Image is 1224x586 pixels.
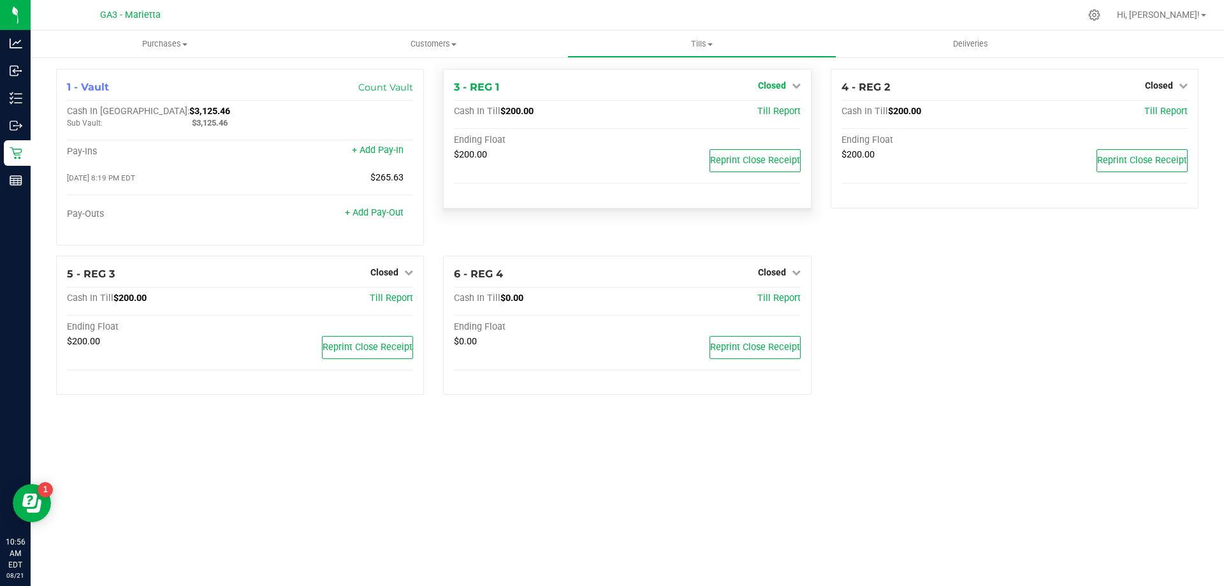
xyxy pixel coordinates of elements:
[758,267,786,277] span: Closed
[454,293,500,304] span: Cash In Till
[757,106,801,117] a: Till Report
[345,207,404,218] a: + Add Pay-Out
[10,64,22,77] inline-svg: Inbound
[370,293,413,304] a: Till Report
[10,147,22,159] inline-svg: Retail
[13,484,51,522] iframe: Resource center
[10,119,22,132] inline-svg: Outbound
[10,92,22,105] inline-svg: Inventory
[10,174,22,187] inline-svg: Reports
[38,482,53,497] iframe: Resource center unread badge
[454,106,500,117] span: Cash In Till
[31,31,299,57] a: Purchases
[454,135,627,146] div: Ending Float
[299,31,567,57] a: Customers
[758,80,786,91] span: Closed
[757,293,801,304] a: Till Report
[710,342,800,353] span: Reprint Close Receipt
[189,106,230,117] span: $3,125.46
[67,321,240,333] div: Ending Float
[67,336,100,347] span: $200.00
[500,106,534,117] span: $200.00
[1117,10,1200,20] span: Hi, [PERSON_NAME]!
[1145,80,1173,91] span: Closed
[67,268,115,280] span: 5 - REG 3
[936,38,1005,50] span: Deliveries
[567,31,836,57] a: Tills
[1096,149,1188,172] button: Reprint Close Receipt
[67,173,135,182] span: [DATE] 8:19 PM EDT
[100,10,161,20] span: GA3 - Marietta
[1097,155,1187,166] span: Reprint Close Receipt
[710,155,800,166] span: Reprint Close Receipt
[836,31,1105,57] a: Deliveries
[6,571,25,580] p: 08/21
[568,38,835,50] span: Tills
[6,536,25,571] p: 10:56 AM EDT
[358,82,413,93] a: Count Vault
[500,293,523,304] span: $0.00
[454,81,499,93] span: 3 - REG 1
[67,119,103,128] span: Sub Vault:
[67,106,189,117] span: Cash In [GEOGRAPHIC_DATA]:
[67,81,109,93] span: 1 - Vault
[323,342,412,353] span: Reprint Close Receipt
[888,106,921,117] span: $200.00
[192,118,228,128] span: $3,125.46
[300,38,567,50] span: Customers
[1144,106,1188,117] a: Till Report
[67,293,113,304] span: Cash In Till
[67,146,240,157] div: Pay-Ins
[31,38,299,50] span: Purchases
[113,293,147,304] span: $200.00
[710,336,801,359] button: Reprint Close Receipt
[322,336,413,359] button: Reprint Close Receipt
[352,145,404,156] a: + Add Pay-In
[454,268,503,280] span: 6 - REG 4
[454,336,477,347] span: $0.00
[1086,9,1102,21] div: Manage settings
[67,209,240,220] div: Pay-Outs
[370,267,398,277] span: Closed
[454,149,487,160] span: $200.00
[10,37,22,50] inline-svg: Analytics
[454,321,627,333] div: Ending Float
[841,106,888,117] span: Cash In Till
[841,149,875,160] span: $200.00
[710,149,801,172] button: Reprint Close Receipt
[841,135,1015,146] div: Ending Float
[370,172,404,183] span: $265.63
[841,81,890,93] span: 4 - REG 2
